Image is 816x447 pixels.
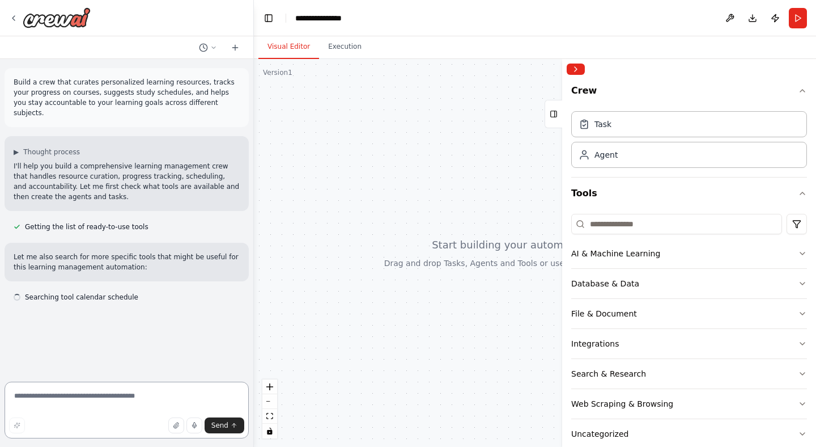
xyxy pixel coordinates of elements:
button: Database & Data [571,269,807,298]
button: Click to speak your automation idea [186,418,202,433]
div: Crew [571,107,807,177]
div: Uncategorized [571,428,628,440]
div: File & Document [571,308,637,319]
button: Execution [319,35,371,59]
div: Database & Data [571,278,639,289]
button: fit view [262,409,277,424]
span: Getting the list of ready-to-use tools [25,222,148,231]
button: AI & Machine Learning [571,239,807,268]
button: Integrations [571,329,807,359]
button: Search & Research [571,359,807,389]
div: Web Scraping & Browsing [571,398,673,410]
div: Version 1 [263,68,292,77]
button: Tools [571,178,807,209]
p: I'll help you build a comprehensive learning management crew that handles resource curation, prog... [14,161,240,202]
button: Web Scraping & Browsing [571,389,807,419]
span: Searching tool calendar schedule [25,293,138,302]
p: Build a crew that curates personalized learning resources, tracks your progress on courses, sugge... [14,77,240,118]
span: Thought process [23,147,80,157]
button: Upload files [168,418,184,433]
button: Collapse right sidebar [567,64,585,75]
p: Let me also search for more specific tools that might be useful for this learning management auto... [14,252,240,272]
button: Send [205,418,244,433]
button: zoom out [262,394,277,409]
img: Logo [23,7,91,28]
button: Visual Editor [258,35,319,59]
span: Send [211,421,228,430]
div: Task [594,119,611,130]
button: File & Document [571,299,807,328]
button: Switch to previous chat [194,41,222,54]
div: Integrations [571,338,619,349]
div: Agent [594,149,618,161]
div: React Flow controls [262,379,277,438]
button: Hide left sidebar [261,10,277,26]
div: AI & Machine Learning [571,248,660,259]
button: zoom in [262,379,277,394]
button: ▶Thought process [14,147,80,157]
button: Toggle Sidebar [558,59,567,447]
span: ▶ [14,147,19,157]
div: Search & Research [571,368,646,379]
button: Crew [571,79,807,107]
button: toggle interactivity [262,424,277,438]
nav: breadcrumb [295,12,354,24]
button: Start a new chat [226,41,244,54]
button: Improve this prompt [9,418,25,433]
